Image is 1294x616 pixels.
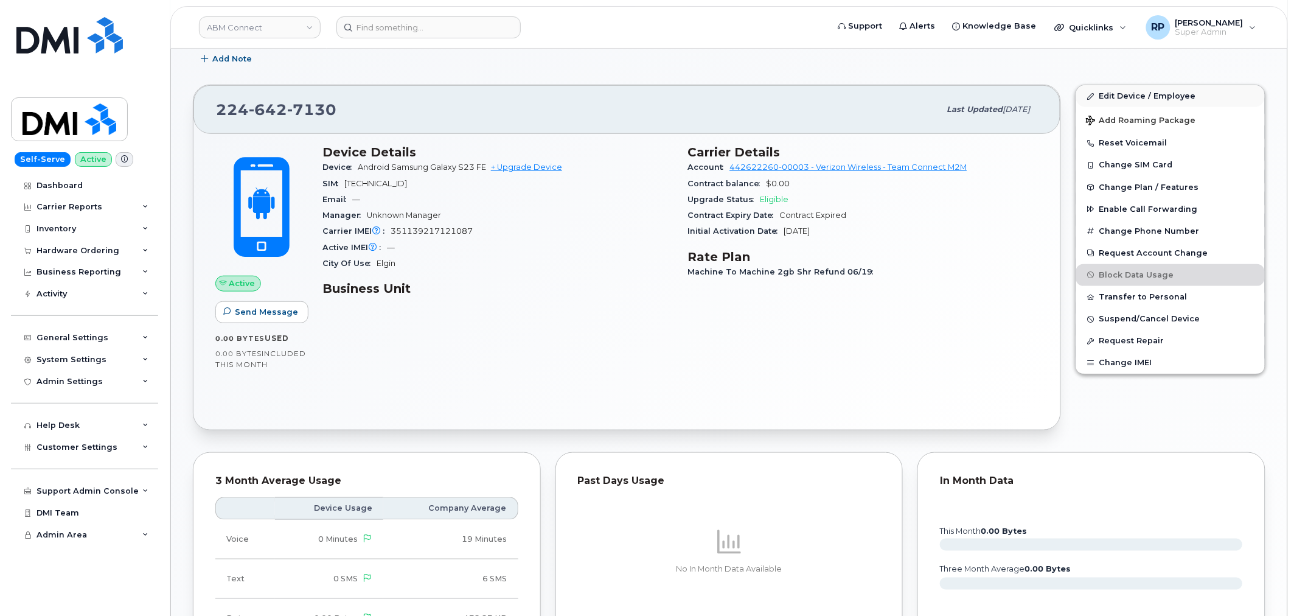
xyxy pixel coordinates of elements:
span: — [387,243,395,252]
span: Last updated [947,105,1003,114]
span: Contract balance [688,179,767,188]
span: RP [1152,20,1165,35]
button: Change IMEI [1076,352,1265,374]
span: Send Message [235,306,298,318]
a: + Upgrade Device [491,163,562,172]
span: SIM [322,179,344,188]
button: Suspend/Cancel Device [1076,308,1265,330]
td: 19 Minutes [383,520,518,559]
td: Voice [215,520,275,559]
button: Request Repair [1076,330,1265,352]
button: Request Account Change [1076,242,1265,264]
span: 351139217121087 [391,226,473,236]
p: No In Month Data Available [578,564,881,575]
span: Initial Activation Date [688,226,784,236]
span: Quicklinks [1070,23,1114,32]
span: Add Note [212,53,252,65]
span: City Of Use [322,259,377,268]
tspan: 0.00 Bytes [981,527,1028,536]
td: 6 SMS [383,559,518,599]
div: Quicklinks [1046,15,1135,40]
button: Change Plan / Features [1076,177,1265,198]
span: Android Samsung Galaxy S23 FE [358,163,486,172]
th: Company Average [383,497,518,519]
a: Support [830,14,891,38]
span: Eligible [760,195,789,204]
button: Enable Call Forwarding [1076,198,1265,220]
button: Transfer to Personal [1076,286,1265,308]
span: Account [688,163,730,172]
span: 642 [249,100,287,119]
a: ABM Connect [199,16,321,38]
button: Change SIM Card [1076,154,1265,176]
button: Add Roaming Package [1076,107,1265,132]
span: Change Plan / Features [1099,183,1199,192]
h3: Carrier Details [688,145,1039,159]
button: Block Data Usage [1076,264,1265,286]
span: Alerts [910,20,936,32]
button: Send Message [215,301,308,323]
text: three month average [939,564,1071,573]
span: 0.00 Bytes [215,334,265,343]
button: Add Note [193,48,262,70]
span: Elgin [377,259,395,268]
span: 224 [216,100,336,119]
span: $0.00 [767,179,790,188]
span: 0 Minutes [318,534,358,544]
a: Alerts [891,14,944,38]
span: used [265,334,289,343]
div: Ryan Partack [1138,15,1265,40]
input: Find something... [336,16,521,38]
td: Text [215,559,275,599]
h3: Device Details [322,145,673,159]
th: Device Usage [275,497,383,519]
span: Suspend/Cancel Device [1099,315,1200,324]
span: [TECHNICAL_ID] [344,179,407,188]
div: 3 Month Average Usage [215,475,518,487]
span: Enable Call Forwarding [1099,205,1198,214]
h3: Rate Plan [688,250,1039,264]
span: Machine To Machine 2gb Shr Refund 06/19 [688,267,880,276]
a: Edit Device / Employee [1076,85,1265,107]
span: Add Roaming Package [1086,116,1196,127]
span: Knowledge Base [963,20,1037,32]
span: Support [849,20,883,32]
span: 0 SMS [333,574,358,583]
span: 0.00 Bytes [215,349,262,358]
button: Reset Voicemail [1076,132,1265,154]
a: Knowledge Base [944,14,1045,38]
tspan: 0.00 Bytes [1025,564,1071,573]
span: Active [229,278,256,289]
span: — [352,195,360,204]
span: [DATE] [1003,105,1031,114]
div: In Month Data [940,475,1243,487]
button: Change Phone Number [1076,220,1265,242]
span: Contract Expired [780,211,847,220]
h3: Business Unit [322,281,673,296]
span: [PERSON_NAME] [1175,18,1244,27]
a: 442622260-00003 - Verizon Wireless - Team Connect M2M [730,163,967,172]
span: Active IMEI [322,243,387,252]
span: Upgrade Status [688,195,760,204]
span: Manager [322,211,367,220]
span: Email [322,195,352,204]
span: Super Admin [1175,27,1244,37]
div: Past Days Usage [578,475,881,487]
text: this month [939,527,1028,536]
span: 7130 [287,100,336,119]
span: Carrier IMEI [322,226,391,236]
span: Contract Expiry Date [688,211,780,220]
span: Unknown Manager [367,211,441,220]
span: Device [322,163,358,172]
span: [DATE] [784,226,810,236]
